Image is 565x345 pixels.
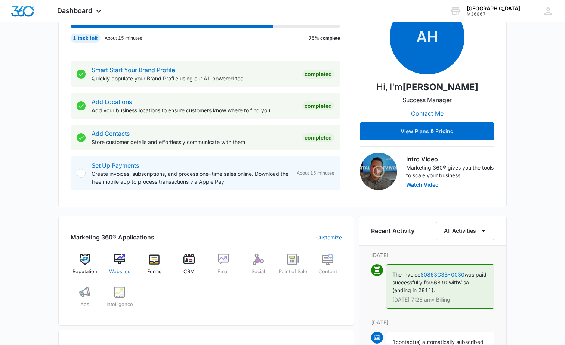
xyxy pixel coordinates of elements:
span: About 15 minutes [297,170,334,177]
a: Social [244,254,273,281]
p: Marketing 360® gives you the tools to scale your business. [406,164,494,179]
span: $68.90 [430,279,449,286]
span: The invoice [392,271,420,278]
span: Forms [147,268,161,275]
button: All Activities [436,222,494,240]
span: 1 [392,339,396,345]
p: Create invoices, subscriptions, and process one-time sales online. Download the free mobile app t... [92,170,291,186]
button: Contact Me [404,104,451,122]
p: Quickly populate your Brand Profile using our AI-powered tool. [92,74,296,82]
span: Dashboard [57,7,92,15]
div: 1 task left [71,34,100,43]
button: Watch Video [406,182,439,187]
span: Social [251,268,265,275]
img: Intro Video [360,153,397,190]
span: Intelligence [106,301,133,308]
p: Hi, I'm [376,80,478,94]
p: Store customer details and effortlessly communicate with them. [92,138,296,146]
a: Smart Start Your Brand Profile [92,66,175,74]
a: Reputation [71,254,99,281]
div: Completed [302,101,334,110]
strong: [PERSON_NAME] [402,82,478,92]
p: [DATE] [371,318,494,326]
div: account id [467,12,520,17]
span: Websites [109,268,130,275]
p: About 15 minutes [105,35,142,42]
p: [DATE] 7:28 am • Billing [392,297,488,302]
a: Set Up Payments [92,162,139,169]
p: 75% complete [309,35,340,42]
a: Content [313,254,342,281]
h6: Recent Activity [371,226,414,235]
div: Completed [302,70,334,79]
a: CRM [175,254,203,281]
span: with [449,279,459,286]
span: Reputation [72,268,97,275]
h3: Intro Video [406,155,494,164]
a: Email [209,254,238,281]
span: Email [217,268,229,275]
button: View Plans & Pricing [360,122,494,140]
a: Forms [140,254,169,281]
span: Point of Sale [279,268,307,275]
h2: Marketing 360® Applications [71,233,154,242]
span: Ads [80,301,89,308]
span: CRM [183,268,195,275]
a: 80863C3B-0030 [420,271,464,278]
a: Websites [105,254,134,281]
div: Completed [302,133,334,142]
a: Add Contacts [92,130,130,137]
a: Customize [316,233,342,241]
a: Intelligence [105,287,134,314]
span: Content [318,268,337,275]
p: [DATE] [371,251,494,259]
div: account name [467,6,520,12]
p: Success Manager [402,95,452,104]
a: Add Locations [92,98,132,106]
p: Add your business locations to ensure customers know where to find you. [92,106,296,114]
a: Ads [71,287,99,314]
a: Point of Sale [279,254,308,281]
